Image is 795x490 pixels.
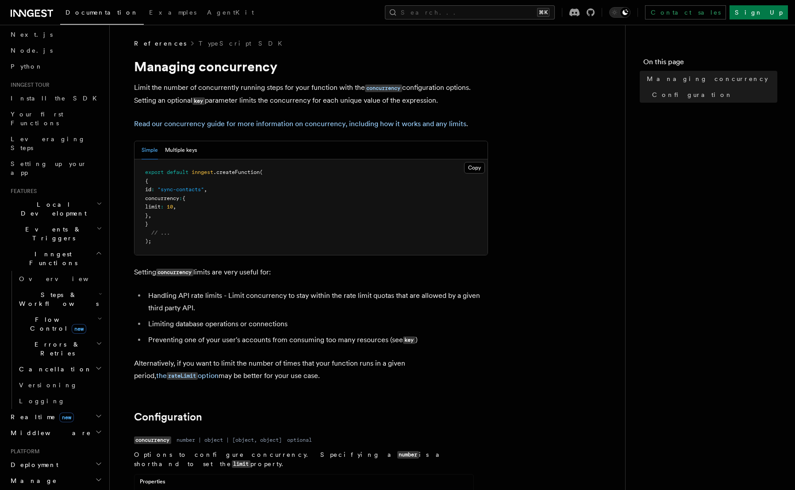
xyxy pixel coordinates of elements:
button: Search...⌘K [385,5,555,19]
dd: optional [287,436,312,444]
a: Documentation [60,3,144,25]
span: } [145,221,148,227]
code: concurrency [365,85,402,92]
code: key [403,336,415,344]
code: number [397,451,419,459]
kbd: ⌘K [537,8,549,17]
span: Errors & Retries [15,340,96,358]
span: Python [11,63,43,70]
button: Multiple keys [165,141,197,159]
li: Preventing one of your user's accounts from consuming too many resources (see ) [146,334,488,347]
span: "sync-contacts" [157,186,204,193]
p: . [134,118,488,130]
span: .createFunction [213,169,260,175]
span: default [167,169,188,175]
span: Events & Triggers [7,225,96,243]
h1: Managing concurrency [134,58,488,74]
button: Local Development [7,197,104,221]
button: Copy [464,162,485,174]
span: new [72,324,86,334]
button: Errors & Retries [15,336,104,361]
span: , [204,186,207,193]
button: Deployment [7,457,104,473]
a: Examples [144,3,202,24]
a: Contact sales [645,5,726,19]
span: Versioning [19,382,77,389]
span: : [151,186,154,193]
dd: number | object | [object, object] [177,436,282,444]
li: Handling API rate limits - Limit concurrency to stay within the rate limit quotas that are allowe... [146,289,488,314]
a: Versioning [15,377,104,393]
div: Properties [134,478,473,489]
span: concurrency [145,195,179,201]
span: , [148,212,151,219]
span: Node.js [11,47,53,54]
span: { [182,195,185,201]
div: Inngest Functions [7,271,104,409]
code: limit [232,460,250,468]
span: Leveraging Steps [11,135,85,151]
span: Steps & Workflows [15,290,99,308]
button: Middleware [7,425,104,441]
span: Platform [7,448,40,455]
span: Deployment [7,460,58,469]
span: 10 [167,204,173,210]
a: TypeScript SDK [199,39,288,48]
button: Events & Triggers [7,221,104,246]
span: Install the SDK [11,95,102,102]
button: Cancellation [15,361,104,377]
span: Features [7,188,37,195]
a: Managing concurrency [643,71,777,87]
span: ( [260,169,263,175]
a: Install the SDK [7,90,104,106]
span: Examples [149,9,196,16]
span: Setting up your app [11,160,87,176]
a: Read our concurrency guide for more information on concurrency, including how it works and any li... [134,120,466,128]
button: Realtimenew [7,409,104,425]
p: Setting limits are very useful for: [134,266,488,279]
button: Manage [7,473,104,489]
a: Overview [15,271,104,287]
span: new [59,413,74,422]
a: Configuration [134,411,202,423]
span: AgentKit [207,9,254,16]
a: Setting up your app [7,156,104,181]
a: AgentKit [202,3,259,24]
a: Node.js [7,42,104,58]
span: Next.js [11,31,53,38]
span: Cancellation [15,365,92,374]
span: Local Development [7,200,96,218]
span: ); [145,238,151,244]
span: // ... [151,230,170,236]
span: References [134,39,186,48]
span: Your first Functions [11,111,63,127]
code: key [192,97,205,105]
button: Simple [142,141,158,159]
span: Overview [19,275,110,282]
p: Alternatively, if you want to limit the number of times that your function runs in a given period... [134,357,488,382]
button: Steps & Workflows [15,287,104,312]
span: Logging [19,397,65,405]
span: Inngest tour [7,81,50,89]
a: Configuration [649,87,777,103]
li: Limiting database operations or connections [146,318,488,330]
span: { [145,178,148,184]
a: Logging [15,393,104,409]
a: Leveraging Steps [7,131,104,156]
code: concurrency [134,436,171,444]
a: concurrency [365,83,402,92]
span: : [179,195,182,201]
span: Realtime [7,413,74,421]
span: Documentation [65,9,138,16]
button: Flow Controlnew [15,312,104,336]
code: concurrency [156,269,193,276]
a: Python [7,58,104,74]
a: Next.js [7,27,104,42]
button: Toggle dark mode [609,7,630,18]
a: therateLimitoption [156,371,219,380]
span: } [145,212,148,219]
span: : [161,204,164,210]
span: export [145,169,164,175]
span: Manage [7,476,57,485]
p: Options to configure concurrency. Specifying a is a shorthand to set the property. [134,450,474,469]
